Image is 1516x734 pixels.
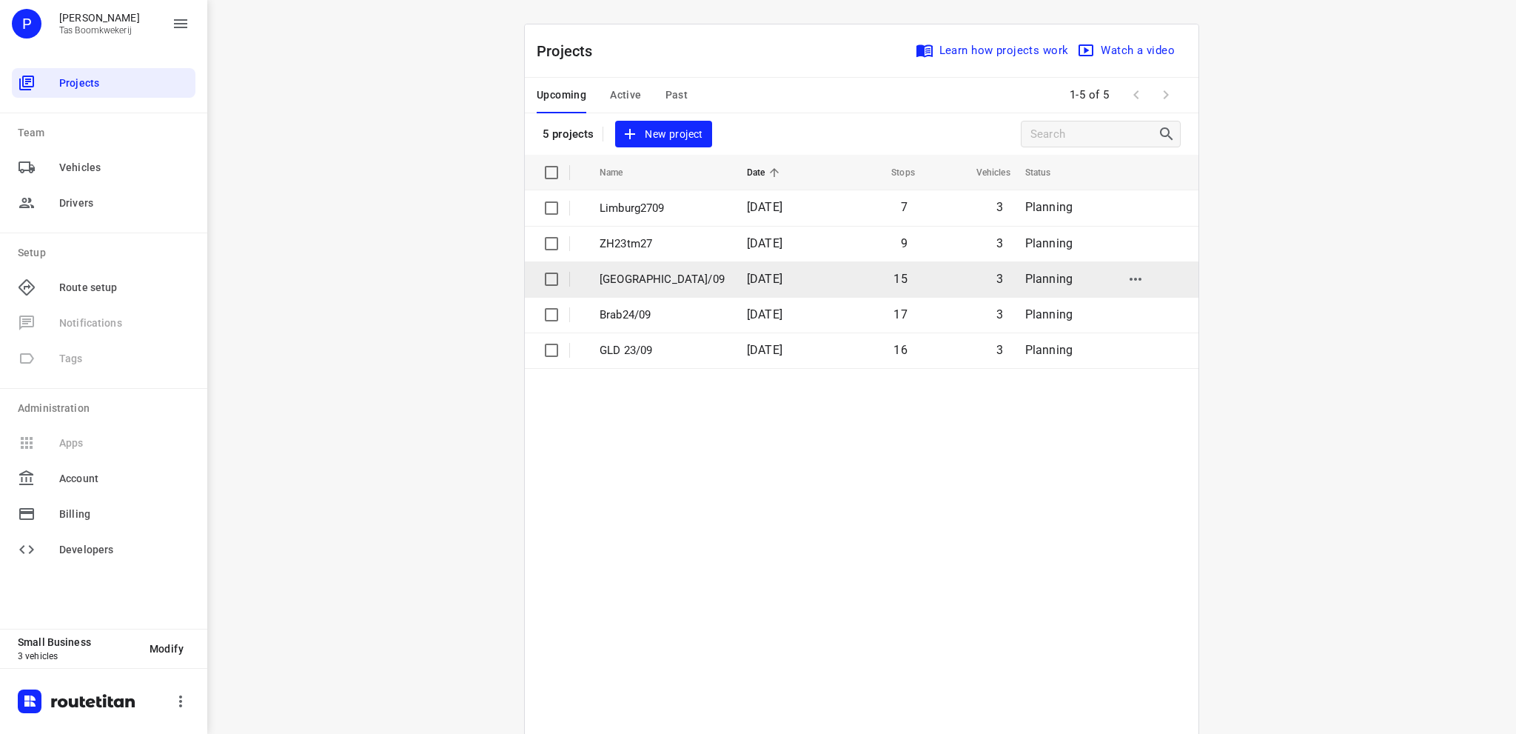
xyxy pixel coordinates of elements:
[901,236,908,250] span: 9
[1463,333,1489,348] span: 11:19
[59,542,189,558] span: Developers
[18,83,1498,107] h6: 3de voertuig, Renault Master
[678,369,962,384] p: Delivery
[610,86,641,104] span: Active
[1463,250,1489,265] span: 09:55
[678,259,685,270] span: —
[71,133,799,148] p: [GEOGRAPHIC_DATA], [GEOGRAPHIC_DATA]
[893,307,907,321] span: 17
[59,160,189,176] span: Vehicles
[71,175,666,190] p: [STREET_ADDRESS]
[678,342,685,353] span: —
[1025,236,1073,250] span: Planning
[1463,375,1489,390] span: 11:46
[18,401,195,416] p: Administration
[678,244,962,259] p: Delivery
[71,507,799,521] p: [GEOGRAPHIC_DATA], [GEOGRAPHIC_DATA]
[901,200,908,214] span: 7
[59,196,189,211] span: Drivers
[678,327,962,342] p: Delivery
[600,271,725,288] p: [GEOGRAPHIC_DATA]/09
[71,258,666,273] p: 6 Witte Kwikstaartlande, Pijnacker
[678,203,962,218] p: Delivery
[1463,292,1489,307] span: 10:42
[12,188,195,218] div: Drivers
[678,218,685,229] span: —
[41,375,48,389] div: 6
[678,410,962,425] p: Delivery
[12,68,195,98] div: Projects
[71,201,666,216] p: Bestellingen brengen
[71,450,666,465] p: 82197
[138,635,195,662] button: Modify
[41,250,48,264] div: 3
[600,236,725,253] p: ZH23tm27
[600,164,643,181] span: Name
[1064,79,1116,111] span: 1-5 of 5
[59,12,140,24] p: Peter Tas
[1463,458,1489,473] span: 13:04
[1030,123,1158,146] input: Search projects
[41,292,48,306] div: 4
[996,200,1003,214] span: 3
[600,307,725,324] p: Brab24/09
[678,301,685,312] span: —
[41,416,48,430] div: 7
[41,333,48,347] div: 5
[678,467,685,478] span: —
[59,280,189,296] span: Route setup
[678,384,685,395] span: —
[537,40,605,62] p: Projects
[600,200,725,217] p: Limburg2709
[996,307,1003,321] span: 3
[1463,416,1489,431] span: 12:19
[1025,200,1073,214] span: Planning
[41,209,48,223] div: 2
[678,161,962,176] p: Delivery
[872,164,915,181] span: Stops
[820,507,1489,522] p: Completion time
[1151,80,1181,110] span: Next Page
[71,326,666,341] p: 65967 garantie
[59,25,140,36] p: Tas Boomkwekerij
[71,299,666,314] p: [STREET_ADDRESS]
[996,272,1003,286] span: 3
[1025,164,1070,181] span: Status
[12,153,195,182] div: Vehicles
[1025,307,1073,321] span: Planning
[820,134,1489,149] p: Departure time
[747,343,782,357] span: [DATE]
[150,643,184,655] span: Modify
[665,86,688,104] span: Past
[893,343,907,357] span: 16
[59,471,189,487] span: Account
[1025,343,1073,357] span: Planning
[71,119,799,133] p: Otweg
[537,86,586,104] span: Upcoming
[624,125,702,144] span: New project
[12,535,195,564] div: Developers
[543,127,594,141] p: 5 projects
[71,382,666,397] p: 174 Weteringsingel, Hendrik-Ido-Ambacht
[820,491,1489,506] span: 13:30
[12,499,195,529] div: Billing
[71,465,666,480] p: De Driesprong, Linschoten
[18,30,1498,47] p: Shift: 08:00 - 13:30
[747,164,785,181] span: Date
[71,341,666,356] p: 218 Maashavenweg, Rotterdam
[18,636,138,648] p: Small Business
[12,9,41,39] div: P
[1121,80,1151,110] span: Previous Page
[41,167,48,181] div: 1
[18,125,195,141] p: Team
[18,47,1498,65] p: Driver:
[1158,125,1180,143] div: Search
[18,245,195,261] p: Setup
[893,272,907,286] span: 15
[996,236,1003,250] span: 3
[59,76,189,91] span: Projects
[71,216,666,231] p: 1580 Hoofdweg Oostzijde, Nieuw-Vennep
[1025,272,1073,286] span: Planning
[41,458,48,472] div: 8
[71,367,666,382] p: 1555 en 81627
